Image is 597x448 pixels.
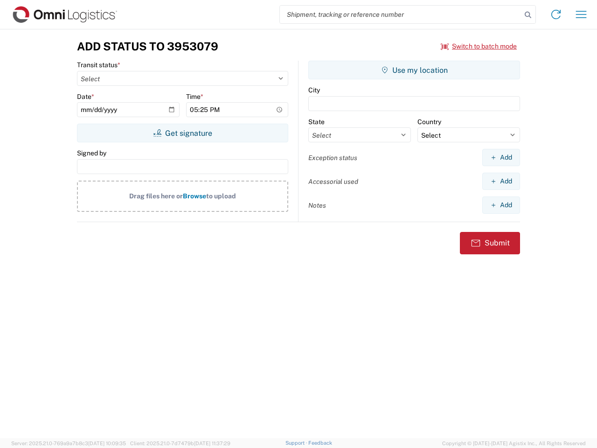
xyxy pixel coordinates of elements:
[206,192,236,200] span: to upload
[285,440,309,446] a: Support
[280,6,521,23] input: Shipment, tracking or reference number
[77,92,94,101] label: Date
[482,196,520,214] button: Add
[186,92,203,101] label: Time
[194,441,230,446] span: [DATE] 11:37:29
[308,201,326,210] label: Notes
[308,440,332,446] a: Feedback
[77,40,218,53] h3: Add Status to 3953079
[308,177,358,186] label: Accessorial used
[77,124,288,142] button: Get signature
[130,441,230,446] span: Client: 2025.21.0-7d7479b
[482,149,520,166] button: Add
[308,118,325,126] label: State
[308,86,320,94] label: City
[308,154,357,162] label: Exception status
[308,61,520,79] button: Use my location
[77,149,106,157] label: Signed by
[129,192,183,200] span: Drag files here or
[183,192,206,200] span: Browse
[417,118,441,126] label: Country
[482,173,520,190] button: Add
[460,232,520,254] button: Submit
[77,61,120,69] label: Transit status
[11,441,126,446] span: Server: 2025.21.0-769a9a7b8c3
[88,441,126,446] span: [DATE] 10:09:35
[441,39,517,54] button: Switch to batch mode
[442,439,586,448] span: Copyright © [DATE]-[DATE] Agistix Inc., All Rights Reserved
